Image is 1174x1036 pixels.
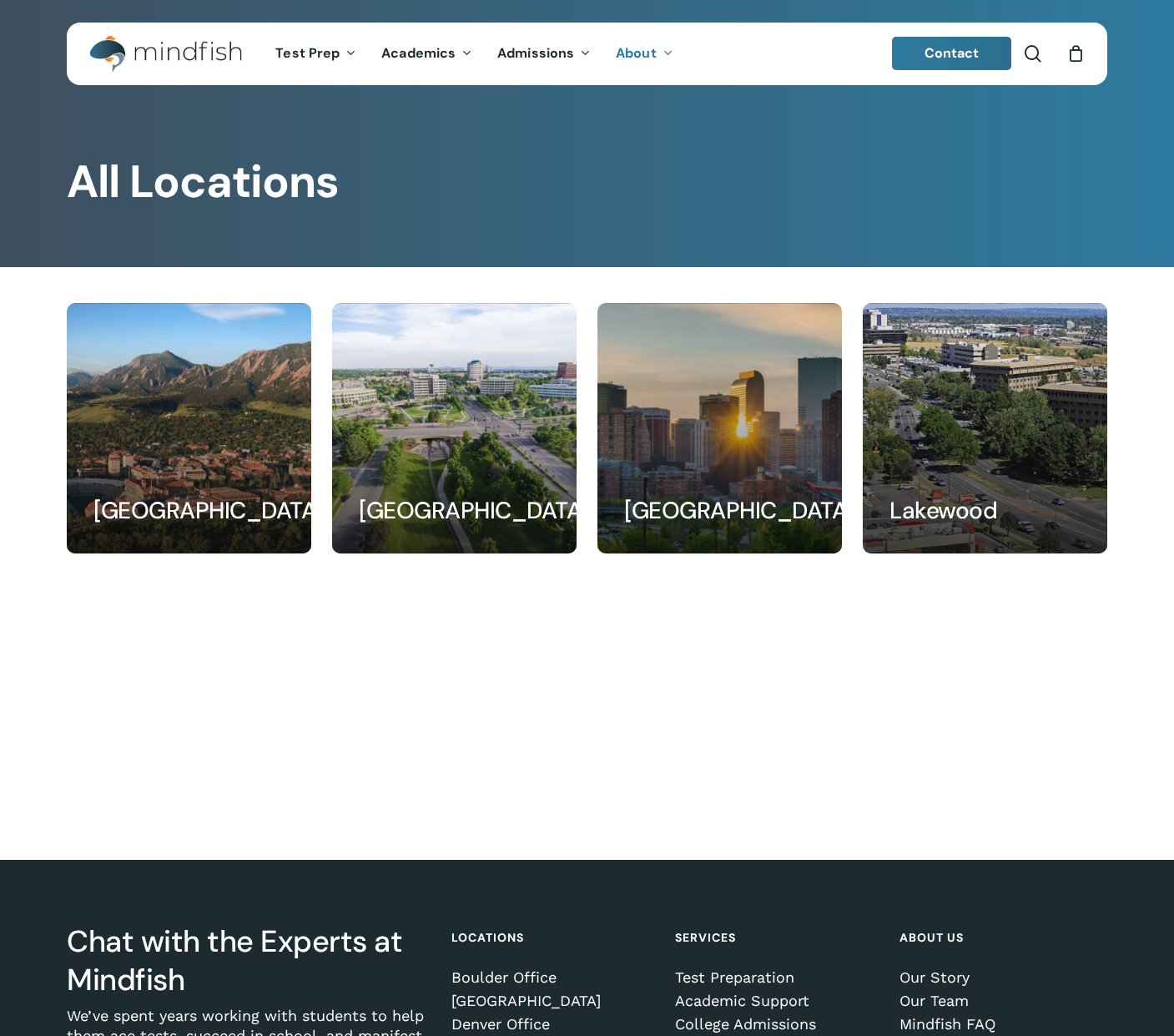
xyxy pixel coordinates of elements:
[67,922,431,999] h3: Chat with the Experts at Mindfish
[263,23,685,85] nav: Main Menu
[451,969,654,986] a: Boulder Office
[899,969,1102,986] a: Our Story
[451,993,654,1009] a: [GEOGRAPHIC_DATA]
[275,44,340,62] span: Test Prep
[675,922,878,953] h4: Services
[925,44,980,62] span: Contact
[67,155,1107,209] h1: All Locations
[899,1016,1102,1033] a: Mindfish FAQ
[497,44,574,62] span: Admissions
[892,37,1012,70] a: Contact
[67,23,1107,85] header: Main Menu
[675,969,878,986] a: Test Preparation
[451,1016,654,1033] a: Denver Office
[369,47,485,61] a: Academics
[381,44,456,62] span: Academics
[485,47,603,61] a: Admissions
[675,993,878,1009] a: Academic Support
[263,47,369,61] a: Test Prep
[1066,44,1085,63] a: Cart
[451,922,654,953] h4: Locations
[616,44,657,62] span: About
[899,993,1102,1009] a: Our Team
[899,922,1102,953] h4: About Us
[603,47,686,61] a: About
